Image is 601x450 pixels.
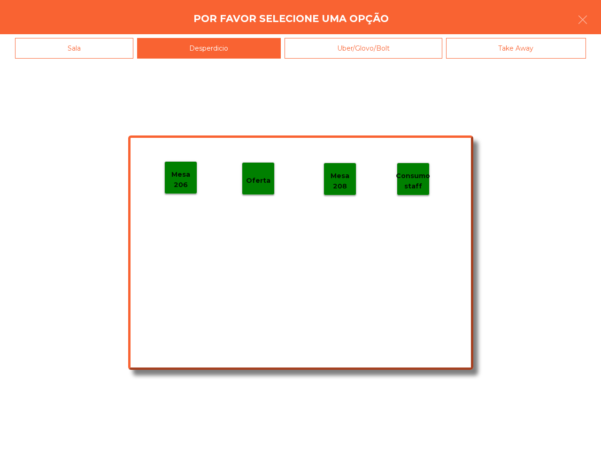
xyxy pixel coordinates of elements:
[193,12,389,26] h4: Por favor selecione uma opção
[137,38,281,59] div: Desperdicio
[285,38,442,59] div: Uber/Glovo/Bolt
[15,38,133,59] div: Sala
[446,38,586,59] div: Take Away
[165,169,197,190] p: Mesa 206
[246,175,270,186] p: Oferta
[324,171,356,192] p: Mesa 208
[396,171,430,192] p: Consumo staff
